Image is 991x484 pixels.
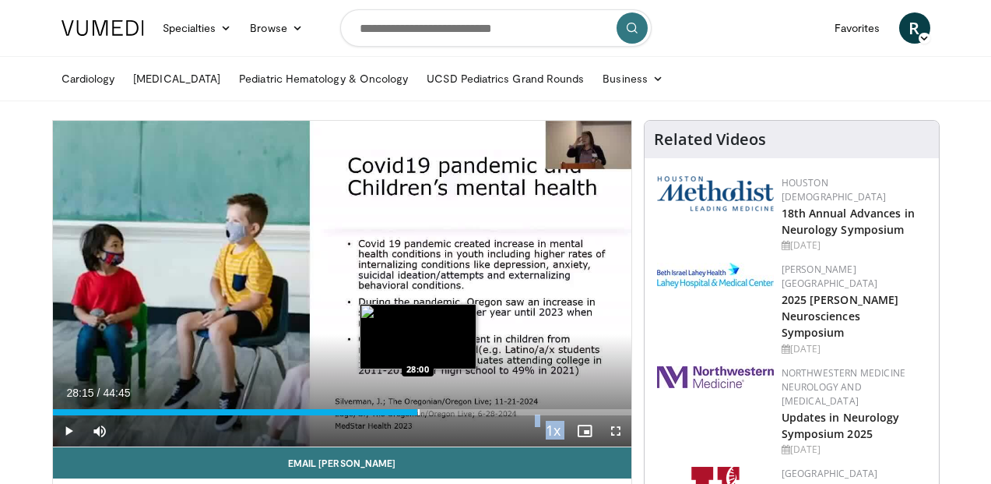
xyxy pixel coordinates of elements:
a: Northwestern Medicine Neurology and [MEDICAL_DATA] [782,366,906,408]
a: Updates in Neurology Symposium 2025 [782,410,900,441]
video-js: Video Player [53,121,631,447]
span: / [97,387,100,399]
img: 5e4488cc-e109-4a4e-9fd9-73bb9237ee91.png.150x105_q85_autocrop_double_scale_upscale_version-0.2.png [657,176,774,211]
div: [DATE] [782,342,926,356]
button: Mute [84,415,115,447]
a: [MEDICAL_DATA] [124,63,230,94]
a: 2025 [PERSON_NAME] Neurosciences Symposium [782,292,899,340]
input: Search topics, interventions [340,9,652,47]
h4: Related Videos [654,130,766,149]
div: Progress Bar [53,409,631,415]
img: VuMedi Logo [61,20,144,36]
img: 2a462fb6-9365-492a-ac79-3166a6f924d8.png.150x105_q85_autocrop_double_scale_upscale_version-0.2.jpg [657,366,774,388]
a: Business [593,63,673,94]
a: Pediatric Hematology & Oncology [230,63,417,94]
a: UCSD Pediatrics Grand Rounds [417,63,593,94]
a: Email [PERSON_NAME] [53,447,631,479]
a: Cardiology [52,63,125,94]
button: Enable picture-in-picture mode [569,415,600,447]
button: Play [53,415,84,447]
a: Browse [241,12,312,44]
img: e7977282-282c-4444-820d-7cc2733560fd.jpg.150x105_q85_autocrop_double_scale_upscale_version-0.2.jpg [657,263,774,288]
span: 44:45 [103,387,130,399]
div: [DATE] [782,443,926,457]
span: 28:15 [67,387,94,399]
img: image.jpeg [360,304,476,369]
a: Favorites [825,12,890,44]
div: [DATE] [782,238,926,253]
button: Fullscreen [600,415,631,447]
a: R [899,12,930,44]
a: Houston [DEMOGRAPHIC_DATA] [782,176,887,203]
button: Playback Rate [538,415,569,447]
a: Specialties [153,12,241,44]
a: 18th Annual Advances in Neurology Symposium [782,206,915,237]
a: [PERSON_NAME][GEOGRAPHIC_DATA] [782,263,878,290]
